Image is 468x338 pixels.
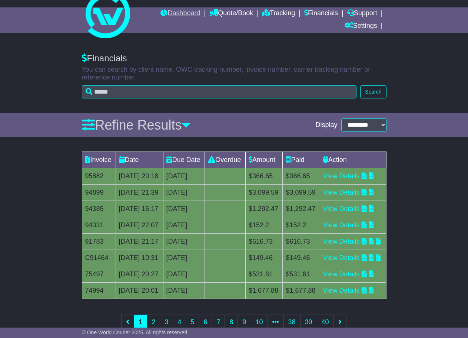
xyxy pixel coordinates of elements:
td: [DATE] [163,217,205,234]
td: $3,099.59 [283,185,320,201]
span: © One World Courier 2025. All rights reserved. [82,329,189,335]
td: C91464 [82,250,116,266]
a: 1 [134,315,147,330]
a: 9 [238,315,251,330]
td: $149.46 [245,250,282,266]
button: Search [360,85,386,98]
div: Financials [82,53,386,64]
a: 5 [186,315,199,330]
td: [DATE] 20:18 [116,168,163,185]
a: 39 [300,315,317,330]
td: $531.61 [245,266,282,283]
a: View Details [323,172,360,180]
td: $1,292.47 [283,201,320,217]
td: [DATE] [163,185,205,201]
a: View Details [323,287,360,294]
a: View Details [323,205,360,212]
a: 7 [212,315,225,330]
td: Overdue [205,152,246,168]
a: 10 [251,315,268,330]
td: 94899 [82,185,116,201]
a: View Details [323,221,360,229]
td: [DATE] [163,234,205,250]
td: $1,292.47 [245,201,282,217]
td: 75497 [82,266,116,283]
a: View Details [323,189,360,196]
td: [DATE] [163,266,205,283]
a: Financials [304,7,338,20]
a: 3 [160,315,173,330]
td: [DATE] 21:17 [116,234,163,250]
td: $1,677.88 [283,283,320,299]
a: Dashboard [160,7,200,20]
td: 74994 [82,283,116,299]
td: $366.65 [283,168,320,185]
a: Settings [345,20,377,33]
td: [DATE] 15:17 [116,201,163,217]
a: 8 [225,315,238,330]
a: 6 [199,315,212,330]
span: Display [315,121,337,129]
td: [DATE] 21:39 [116,185,163,201]
td: Date [116,152,163,168]
td: Action [320,152,386,168]
td: [DATE] [163,201,205,217]
a: 4 [173,315,186,330]
td: [DATE] 10:31 [116,250,163,266]
td: [DATE] [163,283,205,299]
td: $616.73 [283,234,320,250]
a: Quote/Book [209,7,253,20]
a: Refine Results [82,117,190,133]
td: 94385 [82,201,116,217]
td: [DATE] 22:07 [116,217,163,234]
td: [DATE] [163,250,205,266]
td: $152.2 [245,217,282,234]
a: View Details [323,254,360,261]
td: Paid [283,152,320,168]
td: $149.46 [283,250,320,266]
td: $1,677.88 [245,283,282,299]
td: Invoice [82,152,116,168]
td: Due Date [163,152,205,168]
td: 94331 [82,217,116,234]
td: $366.65 [245,168,282,185]
a: View Details [323,238,360,245]
a: Tracking [262,7,295,20]
a: 40 [317,315,334,330]
td: Amount [245,152,282,168]
p: You can search by client name, OWC tracking number, invoice number, carrier tracking number or re... [82,66,386,82]
a: 38 [283,315,301,330]
td: 95882 [82,168,116,185]
td: $152.2 [283,217,320,234]
td: $616.73 [245,234,282,250]
td: $3,099.59 [245,185,282,201]
td: [DATE] [163,168,205,185]
a: Support [347,7,377,20]
td: 91783 [82,234,116,250]
a: 2 [147,315,160,330]
td: $531.61 [283,266,320,283]
td: [DATE] 20:27 [116,266,163,283]
td: [DATE] 20:01 [116,283,163,299]
a: View Details [323,270,360,278]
